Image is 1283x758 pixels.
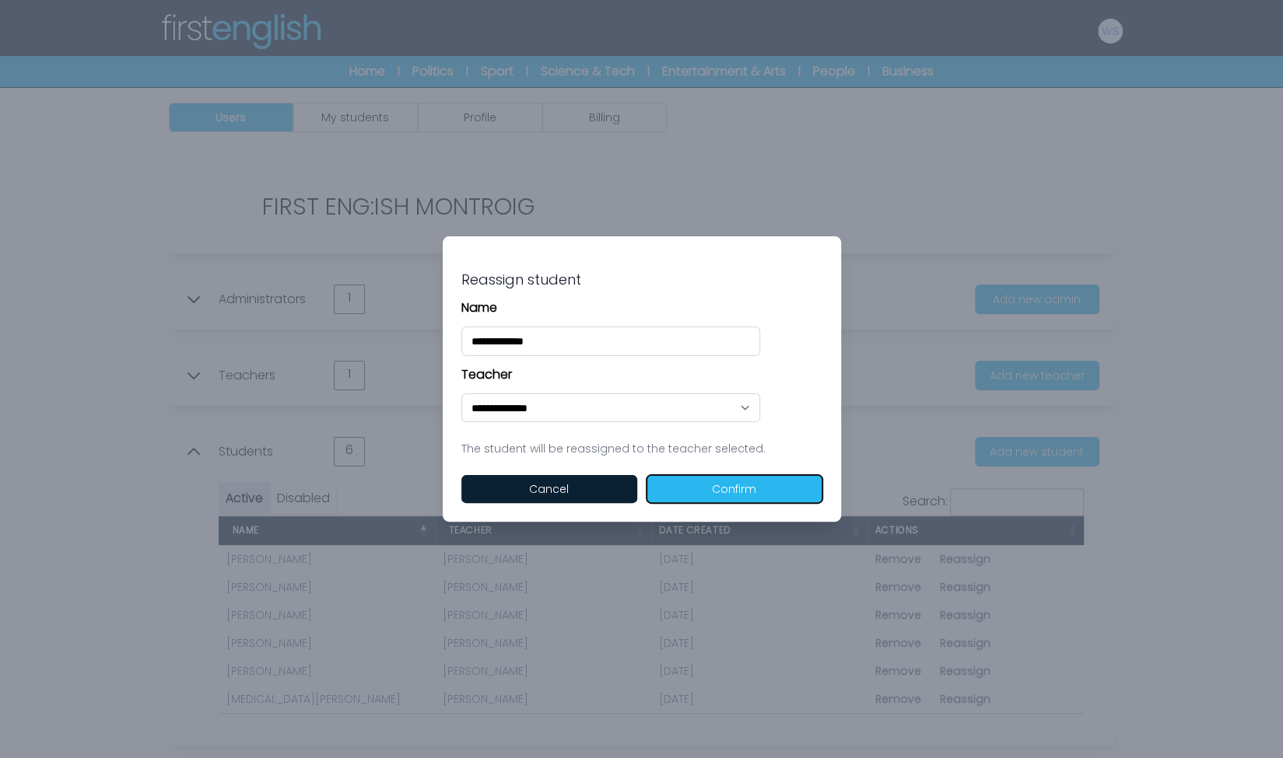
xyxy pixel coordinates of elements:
p: Teacher [461,365,822,384]
p: Name [461,299,822,317]
p: The student will be reassigned to the teacher selected. [461,441,822,456]
h3: Reassign student [461,271,822,289]
button: Cancel [461,475,637,503]
button: Confirm [647,475,822,503]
